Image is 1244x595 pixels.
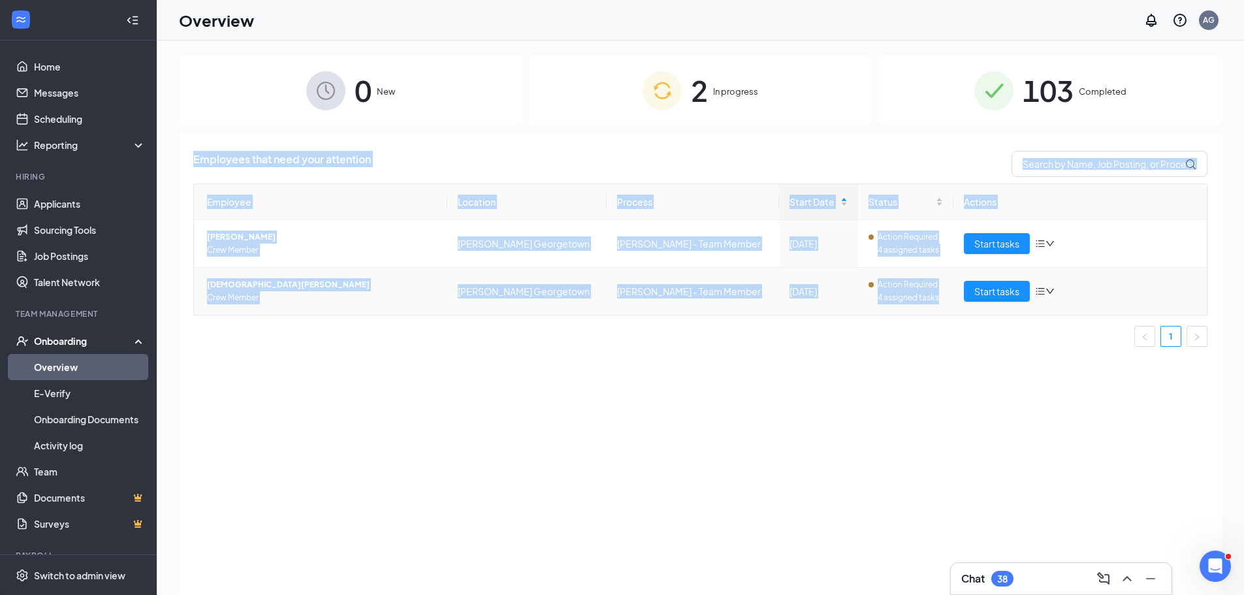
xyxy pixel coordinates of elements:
[179,9,254,31] h1: Overview
[789,195,838,209] span: Start Date
[355,68,372,113] span: 0
[377,85,395,98] span: New
[16,550,143,561] div: Payroll
[1143,571,1158,587] svg: Minimize
[1117,568,1138,589] button: ChevronUp
[1079,85,1126,98] span: Completed
[953,184,1207,220] th: Actions
[1143,12,1159,28] svg: Notifications
[1119,571,1135,587] svg: ChevronUp
[974,236,1019,251] span: Start tasks
[997,573,1008,585] div: 38
[34,138,146,152] div: Reporting
[14,13,27,26] svg: WorkstreamLogo
[34,380,146,406] a: E-Verify
[1193,333,1201,341] span: right
[194,184,447,220] th: Employee
[447,220,607,268] td: [PERSON_NAME] Georgetown
[961,571,985,586] h3: Chat
[1035,238,1045,249] span: bars
[34,80,146,106] a: Messages
[34,354,146,380] a: Overview
[1045,239,1055,248] span: down
[16,308,143,319] div: Team Management
[1187,326,1207,347] button: right
[607,268,778,315] td: [PERSON_NAME] - Team Member
[607,220,778,268] td: [PERSON_NAME] - Team Member
[34,334,135,347] div: Onboarding
[1172,12,1188,28] svg: QuestionInfo
[34,269,146,295] a: Talent Network
[34,243,146,269] a: Job Postings
[869,195,933,209] span: Status
[16,334,29,347] svg: UserCheck
[878,244,943,257] span: 4 assigned tasks
[1023,68,1074,113] span: 103
[193,151,371,177] span: Employees that need your attention
[691,68,708,113] span: 2
[1203,14,1215,25] div: AG
[207,231,437,244] span: [PERSON_NAME]
[207,278,437,291] span: [DEMOGRAPHIC_DATA][PERSON_NAME]
[878,231,938,244] span: Action Required
[16,569,29,582] svg: Settings
[878,278,938,291] span: Action Required
[34,569,125,582] div: Switch to admin view
[1012,151,1207,177] input: Search by Name, Job Posting, or Process
[447,268,607,315] td: [PERSON_NAME] Georgetown
[1141,333,1149,341] span: left
[789,284,848,298] div: [DATE]
[713,85,758,98] span: In progress
[34,406,146,432] a: Onboarding Documents
[1096,571,1111,587] svg: ComposeMessage
[207,291,437,304] span: Crew Member
[858,184,953,220] th: Status
[1093,568,1114,589] button: ComposeMessage
[607,184,778,220] th: Process
[789,236,848,251] div: [DATE]
[34,511,146,537] a: SurveysCrown
[34,191,146,217] a: Applicants
[34,217,146,243] a: Sourcing Tools
[964,233,1030,254] button: Start tasks
[1161,327,1181,346] a: 1
[126,14,139,27] svg: Collapse
[34,458,146,485] a: Team
[447,184,607,220] th: Location
[1134,326,1155,347] li: Previous Page
[1134,326,1155,347] button: left
[34,485,146,511] a: DocumentsCrown
[1045,287,1055,296] span: down
[34,106,146,132] a: Scheduling
[34,54,146,80] a: Home
[16,171,143,182] div: Hiring
[1187,326,1207,347] li: Next Page
[878,291,943,304] span: 4 assigned tasks
[16,138,29,152] svg: Analysis
[1035,286,1045,297] span: bars
[1140,568,1161,589] button: Minimize
[207,244,437,257] span: Crew Member
[974,284,1019,298] span: Start tasks
[1160,326,1181,347] li: 1
[1200,551,1231,582] iframe: Intercom live chat
[34,432,146,458] a: Activity log
[964,281,1030,302] button: Start tasks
